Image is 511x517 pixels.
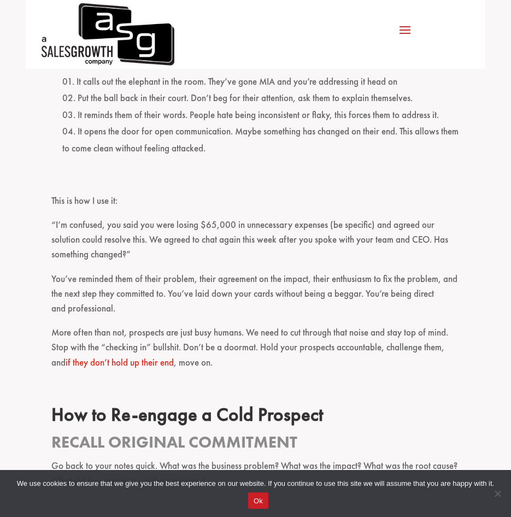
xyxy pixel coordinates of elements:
[51,325,460,379] p: More often than not, prospects are just busy humans. We need to cut through that noise and stay t...
[51,218,460,272] p: “I’m confused, you said you were losing $65,000 in unnecessary expenses (be specific) and agreed ...
[492,488,503,499] span: No
[248,492,268,509] button: Ok
[51,459,460,497] p: Go back to your notes quick. What was the business problem? What was the impact? What was the roo...
[17,478,494,489] span: We use cookies to ensure that we give you the best experience on our website. If you continue to ...
[62,73,460,90] li: It calls out the elephant in the room. They’ve gone MIA and you’re addressing it head on
[62,107,460,124] li: It reminds them of their words. People hate being inconsistent or flaky, this forces them to addr...
[62,90,460,107] li: Put the ball back in their court. Don’t beg for their attention, ask them to explain themselves.
[62,123,460,156] li: It opens the door for open communication. Maybe something has changed on their end. This allows t...
[66,356,174,368] a: if they don’t hold up their end
[51,193,460,218] p: This is how I use it:
[51,403,460,432] h2: How to Re-engage a Cold Prospect
[51,272,460,326] p: You’ve reminded them of their problem, their agreement on the impact, their enthusiasm to fix the...
[51,432,460,459] h3: Recall Original Commitment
